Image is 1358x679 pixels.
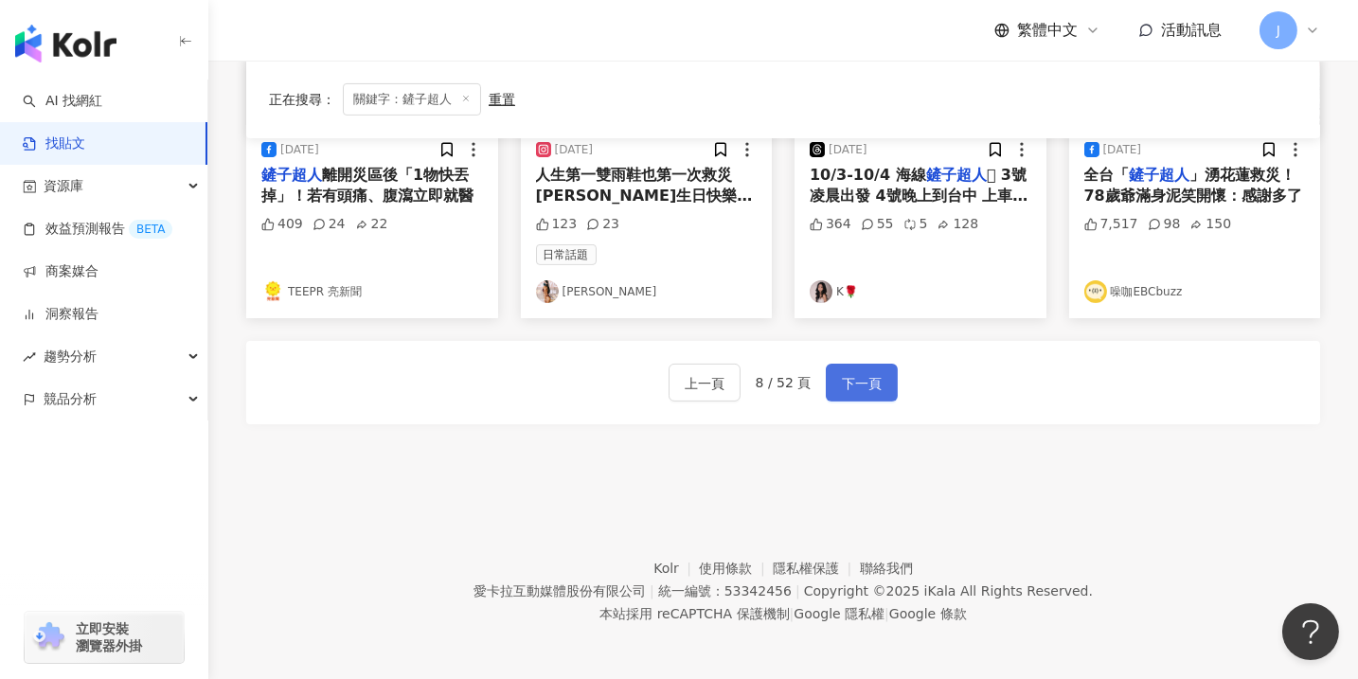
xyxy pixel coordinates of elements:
[15,25,116,63] img: logo
[884,606,889,621] span: |
[1130,166,1190,184] mark: 鏟子超人
[658,583,792,599] div: 統一編號：53342456
[30,622,67,652] img: chrome extension
[343,83,481,116] span: 關鍵字：鏟子超人
[861,215,894,234] div: 55
[650,583,654,599] span: |
[804,583,1093,599] div: Copyright © 2025 All Rights Reserved.
[1084,280,1306,303] a: KOL Avatar噪咖EBCbuzz
[586,215,619,234] div: 23
[536,215,578,234] div: 123
[1161,21,1222,39] span: 活動訊息
[76,620,142,654] span: 立即安裝 瀏覽器外掛
[669,364,741,402] button: 上一頁
[889,606,967,621] a: Google 條款
[810,166,926,184] span: 10/3-10/4 海線
[536,166,757,226] span: 人生第一雙雨鞋也第一次救災 [PERSON_NAME]生日快樂🎂 #
[1084,280,1107,303] img: KOL Avatar
[599,602,966,625] span: 本站採用 reCAPTCHA 保護機制
[1084,166,1130,184] span: 全台「
[829,142,867,158] div: [DATE]
[23,220,172,239] a: 效益預測報告BETA
[23,305,98,324] a: 洞察報告
[1282,603,1339,660] iframe: Help Scout Beacon - Open
[926,166,987,184] mark: 鏟子超人
[790,606,795,621] span: |
[1277,20,1280,41] span: J
[269,92,335,107] span: 正在搜尋 ：
[555,142,594,158] div: [DATE]
[23,134,85,153] a: 找貼文
[261,280,284,303] img: KOL Avatar
[685,372,724,395] span: 上一頁
[1017,20,1078,41] span: 繁體中文
[536,280,758,303] a: KOL Avatar[PERSON_NAME]
[261,215,303,234] div: 409
[795,583,800,599] span: |
[924,583,956,599] a: iKala
[842,372,882,395] span: 下一頁
[474,583,646,599] div: 愛卡拉互動媒體股份有限公司
[280,142,319,158] div: [DATE]
[1148,215,1181,234] div: 98
[23,262,98,281] a: 商案媒合
[653,561,699,576] a: Kolr
[1084,215,1138,234] div: 7,517
[810,280,1031,303] a: KOL AvatarK🌹
[23,92,102,111] a: searchAI 找網紅
[25,612,184,663] a: chrome extension立即安裝 瀏覽器外掛
[489,92,515,107] div: 重置
[44,335,97,378] span: 趨勢分析
[700,561,774,576] a: 使用條款
[810,215,851,234] div: 364
[536,244,597,265] span: 日常話題
[44,378,97,420] span: 競品分析
[773,561,860,576] a: 隱私權保護
[756,375,812,390] span: 8 / 52 頁
[261,280,483,303] a: KOL AvatarTEEPR 亮新聞
[810,280,832,303] img: KOL Avatar
[313,215,346,234] div: 24
[826,364,898,402] button: 下一頁
[23,350,36,364] span: rise
[536,280,559,303] img: KOL Avatar
[261,166,322,184] mark: 鏟子超人
[794,606,884,621] a: Google 隱私權
[903,215,928,234] div: 5
[1189,215,1231,234] div: 150
[937,215,978,234] div: 128
[1103,142,1142,158] div: [DATE]
[44,165,83,207] span: 資源庫
[1084,166,1302,205] span: 」湧花蓮救災！78歲爺滿身泥笑開懷：感謝多了
[860,561,913,576] a: 聯絡我們
[355,215,388,234] div: 22
[261,166,474,205] span: 離開災區後「1物快丟掉」！若有頭痛、腹瀉立即就醫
